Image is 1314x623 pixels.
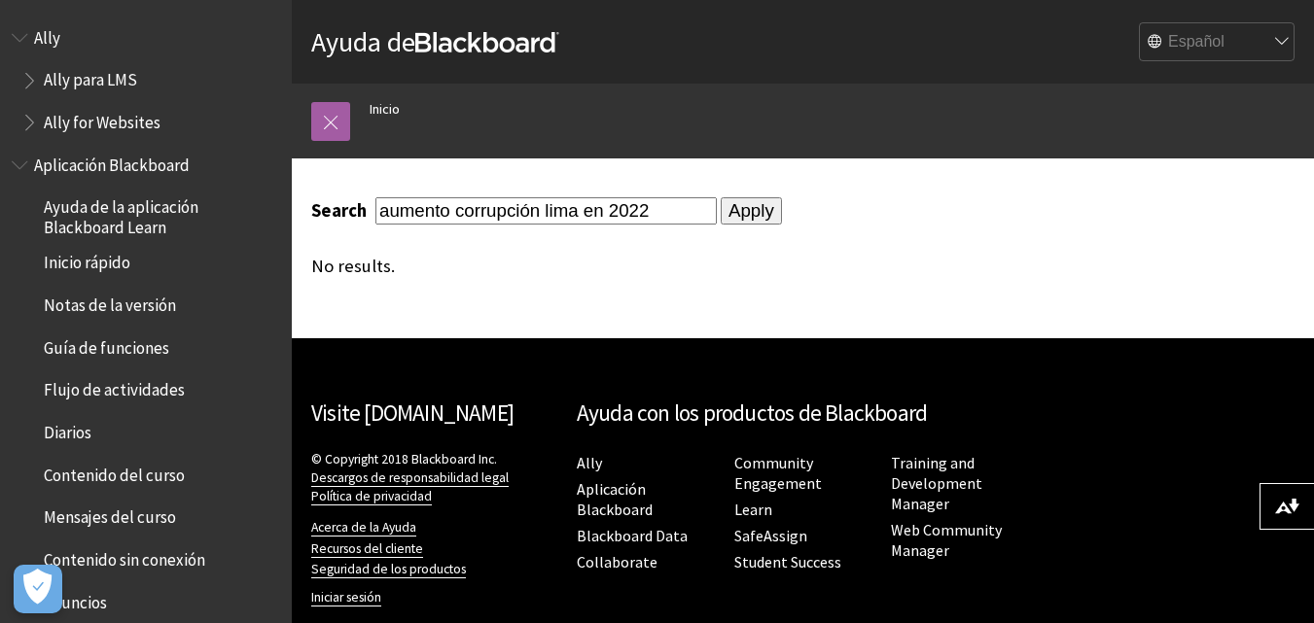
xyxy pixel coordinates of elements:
a: Student Success [734,552,841,572]
a: Iniciar sesión [311,589,381,606]
div: No results. [311,256,1007,277]
a: Training and Development Manager [891,453,982,514]
a: Inicio [370,97,400,121]
span: Ally [34,21,60,48]
span: Mensajes del curso [44,502,176,528]
nav: Book outline for Anthology Ally Help [12,21,280,139]
a: Ayuda deBlackboard [311,24,559,59]
span: Guía de funciones [44,331,169,358]
span: Inicio rápido [44,247,130,273]
a: Visite [DOMAIN_NAME] [311,398,514,427]
span: Ayuda de la aplicación Blackboard Learn [44,191,278,237]
a: Aplicación Blackboard [577,479,653,520]
a: Community Engagement [734,453,822,494]
span: Ally for Websites [44,106,160,132]
p: © Copyright 2018 Blackboard Inc. [311,450,557,505]
span: Notas de la versión [44,289,176,315]
a: Descargos de responsabilidad legal [311,469,509,487]
a: Recursos del cliente [311,540,423,558]
span: Contenido del curso [44,459,185,485]
strong: Blackboard [415,32,559,52]
a: SafeAssign [734,526,807,546]
select: Site Language Selector [1140,23,1296,62]
a: Acerca de la Ayuda [311,519,416,536]
a: Blackboard Data [577,526,688,546]
h2: Ayuda con los productos de Blackboard [577,397,1030,431]
a: Collaborate [577,552,657,572]
label: Search [311,199,372,222]
button: Abrir preferencias [14,565,62,613]
span: Contenido sin conexión [44,543,205,570]
a: Learn [734,500,772,520]
span: Diarios [44,416,91,442]
span: Ally para LMS [44,64,137,90]
a: Web Community Manager [891,520,1002,561]
a: Seguridad de los productos [311,561,466,578]
span: Aplicación Blackboard [34,149,190,175]
span: Flujo de actividades [44,374,185,400]
input: Apply [721,197,782,225]
span: Anuncios [44,586,107,612]
a: Ally [577,453,602,473]
a: Política de privacidad [311,488,432,505]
